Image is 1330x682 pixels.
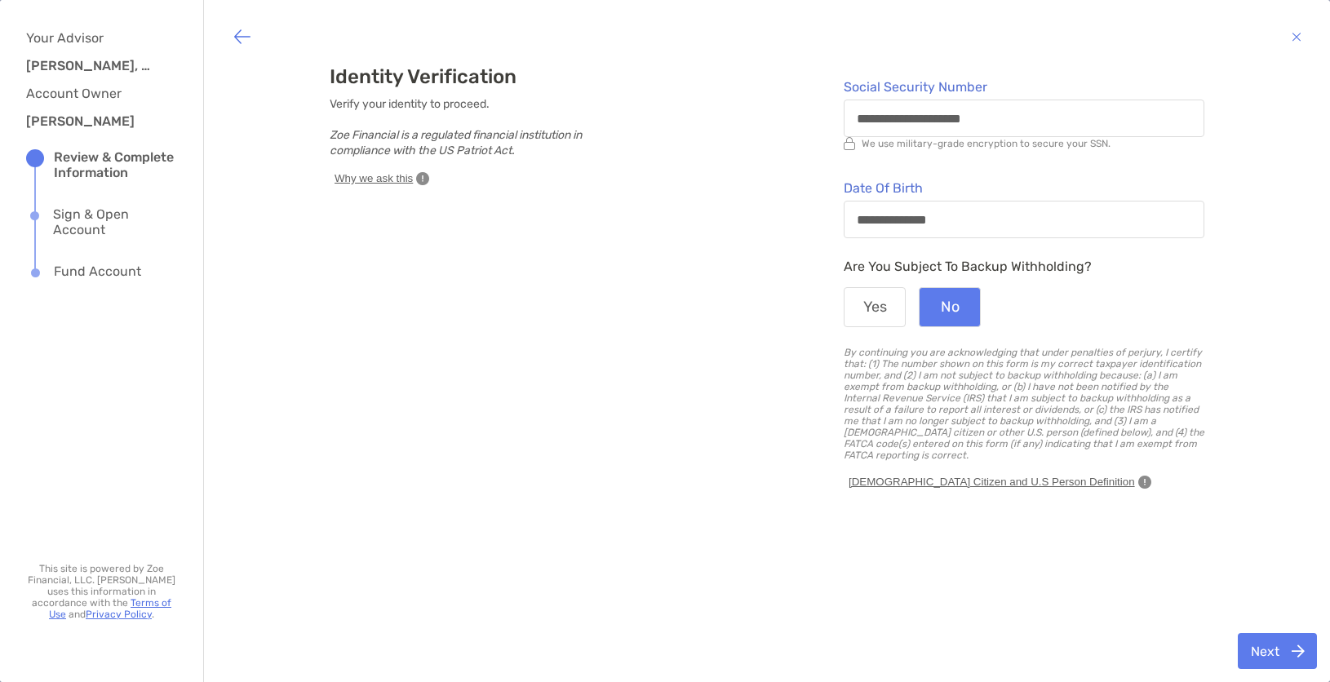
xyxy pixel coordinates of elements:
h4: Your Advisor [26,30,165,46]
a: Privacy Policy [86,609,152,620]
div: Sign & Open Account [53,206,177,237]
button: Next [1238,633,1317,669]
span: [DEMOGRAPHIC_DATA] Citizen and U.S Person Definition [849,475,1135,489]
h3: [PERSON_NAME] [26,113,157,129]
img: button icon [233,27,252,46]
img: button icon [1292,27,1301,46]
p: This site is powered by Zoe Financial, LLC. [PERSON_NAME] uses this information in accordance wit... [26,563,177,620]
img: button icon [1292,644,1305,658]
input: Social Security Number [845,112,1204,126]
div: Fund Account [54,263,141,281]
i: Zoe Financial is a regulated financial institution in compliance with the US Patriot Act. [330,128,582,157]
span: We use military-grade encryption to secure your SSN. [862,138,1111,149]
button: Why we ask this [330,170,434,187]
img: icon lock [844,137,855,150]
p: By continuing you are acknowledging that under penalties of perjury, I certify that: (1) The numb... [844,347,1204,461]
span: Why we ask this [335,171,413,186]
label: Are you subject to backup withholding? [844,255,1092,274]
h4: Account Owner [26,86,165,101]
button: No [919,287,981,327]
div: Review & Complete Information [54,149,177,180]
p: Verify your identity to proceed. [330,96,607,158]
button: Yes [844,287,906,327]
span: Social Security Number [844,79,1204,95]
h3: Identity Verification [330,65,607,88]
button: [DEMOGRAPHIC_DATA] Citizen and U.S Person Definition [844,474,1156,490]
input: Date of Birth [845,213,1204,227]
h3: [PERSON_NAME], CFP® [26,58,157,73]
span: Date of Birth [844,180,1204,196]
